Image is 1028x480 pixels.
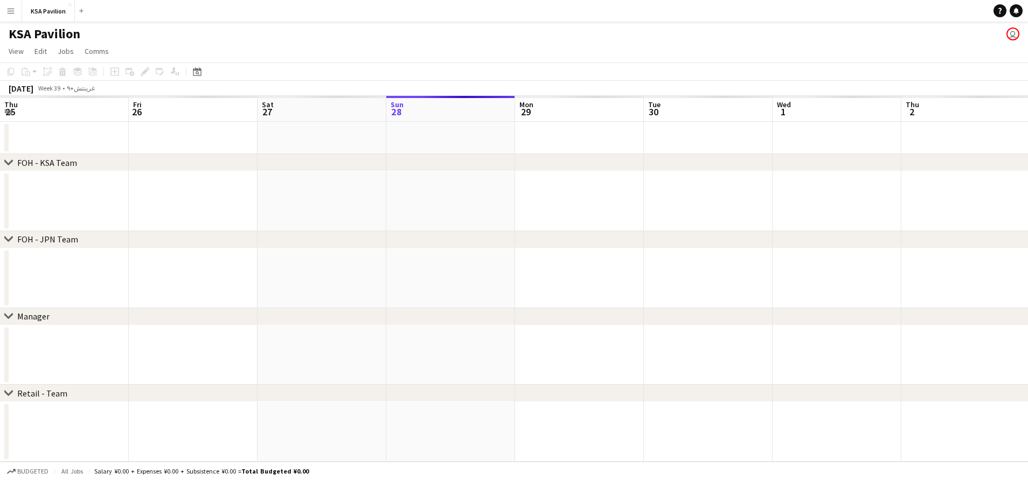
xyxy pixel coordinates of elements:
span: Comms [85,46,109,56]
div: Salary ¥0.00 + Expenses ¥0.00 + Subsistence ¥0.00 = [94,467,309,475]
span: 27 [260,106,274,118]
div: FOH - KSA Team [17,157,77,168]
h1: KSA Pavilion [9,26,80,42]
div: Retail - Team [17,388,67,399]
span: Edit [34,46,47,56]
span: 25 [3,106,18,118]
span: View [9,46,24,56]
span: Fri [133,100,142,109]
span: Mon [519,100,533,109]
a: Jobs [53,44,78,58]
span: Thu [906,100,919,109]
span: 29 [518,106,533,118]
span: All jobs [59,467,85,475]
span: 28 [389,106,404,118]
div: [DATE] [9,83,33,94]
button: KSA Pavilion [22,1,75,22]
span: Total Budgeted ¥0.00 [241,467,309,475]
span: 2 [904,106,919,118]
button: Budgeted [5,465,50,477]
span: 26 [131,106,142,118]
span: Tue [648,100,661,109]
span: 1 [775,106,791,118]
span: Sat [262,100,274,109]
div: غرينتش+٩ [67,84,95,92]
a: Edit [30,44,51,58]
app-user-avatar: Yousef Alabdulmuhsin [1006,27,1019,40]
div: Manager [17,311,50,322]
span: Jobs [58,46,74,56]
a: Comms [80,44,113,58]
div: FOH - JPN Team [17,234,78,245]
span: Wed [777,100,791,109]
span: Budgeted [17,468,48,475]
a: View [4,44,28,58]
span: Week 39 [36,84,62,92]
span: 30 [647,106,661,118]
span: Thu [4,100,18,109]
span: Sun [391,100,404,109]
